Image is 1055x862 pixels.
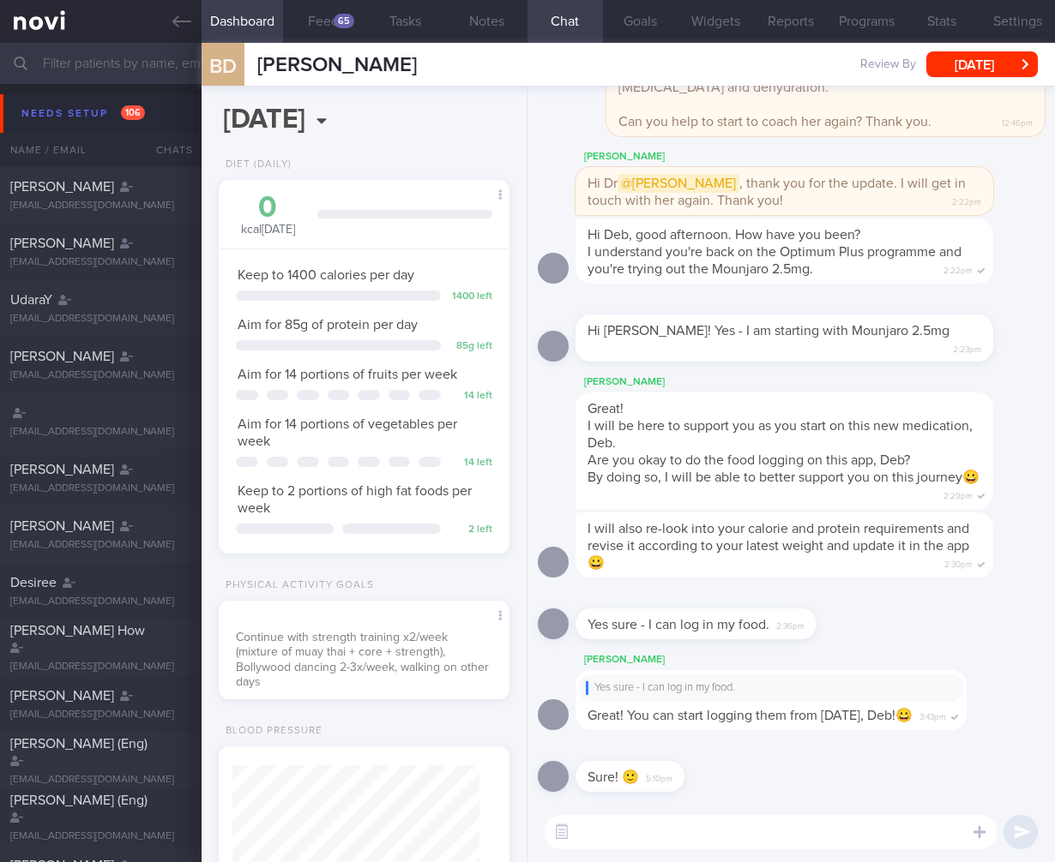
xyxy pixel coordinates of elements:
[10,576,57,590] span: Desiree
[943,260,973,277] span: 2:22pm
[10,350,114,363] span: [PERSON_NAME]
[588,324,949,338] span: Hi [PERSON_NAME]! Yes - I am starting with Mounjaro 2.5mg
[776,616,805,632] span: 2:36pm
[588,453,910,467] span: Are you okay to do the food logging on this app, Deb?
[926,51,1038,77] button: [DATE]
[588,402,624,416] span: Great!
[10,793,148,807] span: [PERSON_NAME] (Eng)
[588,245,962,276] span: I understand you're back on the Optimum Plus programme and you're trying out the Mounjaro 2.5mg.
[10,426,191,439] div: [EMAIL_ADDRESS][DOMAIN_NAME]
[121,105,145,120] span: 106
[10,539,191,552] div: [EMAIL_ADDRESS][DOMAIN_NAME]
[618,174,739,193] span: @[PERSON_NAME]
[236,632,489,689] span: Continue with strength training x2/week (mixture of muay thai + core + strength), Bollywood danci...
[10,369,191,382] div: [EMAIL_ADDRESS][DOMAIN_NAME]
[10,482,191,495] div: [EMAIL_ADDRESS][DOMAIN_NAME]
[919,707,946,723] span: 3:43pm
[588,618,769,632] span: Yes sure - I can log in my food.
[588,228,860,242] span: Hi Deb, good afternoon. How have you been?
[588,770,639,784] span: Sure! 🙂
[257,55,417,75] span: [PERSON_NAME]
[576,649,1018,670] div: [PERSON_NAME]
[952,192,981,208] span: 2:22pm
[238,368,457,381] span: Aim for 14 portions of fruits per week
[860,57,916,73] span: Review By
[449,390,492,403] div: 14 left
[10,293,52,307] span: UdaraY
[10,596,191,608] div: [EMAIL_ADDRESS][DOMAIN_NAME]
[10,519,114,533] span: [PERSON_NAME]
[576,147,1045,167] div: [PERSON_NAME]
[10,774,191,787] div: [EMAIL_ADDRESS][DOMAIN_NAME]
[10,256,191,269] div: [EMAIL_ADDRESS][DOMAIN_NAME]
[334,14,354,28] div: 65
[10,236,114,250] span: [PERSON_NAME]
[10,737,148,751] span: [PERSON_NAME] (Eng)
[10,709,191,721] div: [EMAIL_ADDRESS][DOMAIN_NAME]
[219,579,374,592] div: Physical Activity Goals
[10,830,191,843] div: [EMAIL_ADDRESS][DOMAIN_NAME]
[238,318,418,332] span: Aim for 85g of protein per day
[449,290,492,303] div: 1400 left
[238,417,457,448] span: Aim for 14 portions of vegetables per week
[10,463,114,476] span: [PERSON_NAME]
[10,661,191,673] div: [EMAIL_ADDRESS][DOMAIN_NAME]
[17,102,149,125] div: Needs setup
[449,524,492,536] div: 2 left
[588,470,980,484] span: By doing so, I will be able to better support you on this journey😀
[219,725,323,738] div: Blood Pressure
[236,193,300,238] div: kcal [DATE]
[646,769,672,785] span: 5:10pm
[588,522,969,570] span: I will also re-look into your calorie and protein requirements and revise it according to your la...
[236,193,300,223] div: 0
[190,33,255,99] div: BD
[449,340,492,353] div: 85 g left
[1002,113,1033,129] span: 12:46pm
[10,180,114,194] span: [PERSON_NAME]
[10,689,114,703] span: [PERSON_NAME]
[586,681,956,695] div: Yes sure - I can log in my food.
[238,484,472,515] span: Keep to 2 portions of high fat foods per week
[10,200,191,213] div: [EMAIL_ADDRESS][DOMAIN_NAME]
[618,115,931,129] span: Can you help to start to coach her again? Thank you.
[588,709,913,722] span: Great! You can start logging them from [DATE], Deb!😀
[10,313,191,326] div: [EMAIL_ADDRESS][DOMAIN_NAME]
[944,554,973,571] span: 2:30pm
[588,419,973,450] span: I will be here to support you as you start on this new medication, Deb.
[449,457,492,470] div: 14 left
[238,268,414,282] span: Keep to 1400 calories per day
[943,486,973,502] span: 2:29pm
[219,159,292,171] div: Diet (Daily)
[10,624,145,638] span: [PERSON_NAME] How
[576,372,1045,392] div: [PERSON_NAME]
[133,133,202,167] div: Chats
[953,339,981,356] span: 2:23pm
